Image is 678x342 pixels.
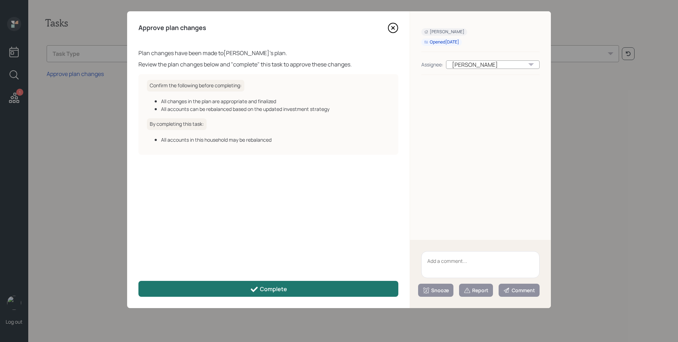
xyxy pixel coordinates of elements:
button: Snooze [418,284,453,297]
div: Complete [250,285,287,294]
div: Opened [DATE] [424,39,459,45]
h4: Approve plan changes [138,24,206,32]
div: [PERSON_NAME] [446,60,540,69]
div: Report [464,287,488,294]
button: Report [459,284,493,297]
h6: Confirm the following before completing: [147,80,244,92]
div: All changes in the plan are appropriate and finalized [161,98,390,105]
h6: By completing this task: [147,118,207,130]
div: Review the plan changes below and "complete" this task to approve these changes. [138,60,398,69]
div: Comment [503,287,535,294]
div: [PERSON_NAME] [424,29,464,35]
button: Complete [138,281,398,297]
div: All accounts can be rebalanced based on the updated investment strategy [161,105,390,113]
div: Assignee: [421,61,443,68]
div: Plan changes have been made to [PERSON_NAME] 's plan. [138,49,398,57]
div: Snooze [423,287,449,294]
div: All accounts in this household may be rebalanced [161,136,390,143]
button: Comment [499,284,540,297]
